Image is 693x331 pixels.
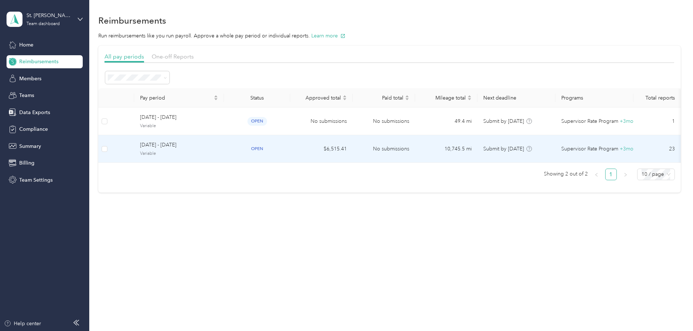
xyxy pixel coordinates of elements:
[140,123,218,129] span: Variable
[19,109,50,116] span: Data Exports
[26,22,60,26] div: Team dashboard
[483,146,524,152] span: Submit by [DATE]
[152,53,194,60] span: One-off Reports
[290,108,353,135] td: No submissions
[620,169,631,180] li: Next Page
[620,118,638,124] span: + 3 more
[561,117,618,125] span: Supervisor Rate Program
[633,88,680,108] th: Total reports
[415,88,477,108] th: Mileage total
[296,95,341,101] span: Approved total
[140,150,218,157] span: Variable
[230,95,284,101] div: Status
[104,53,144,60] span: All pay periods
[405,97,409,101] span: caret-down
[544,169,588,179] span: Showing 2 out of 2
[605,169,617,180] li: 1
[290,88,353,108] th: Approved total
[353,135,415,163] td: No submissions
[353,108,415,135] td: No submissions
[405,94,409,98] span: caret-up
[591,169,602,180] li: Previous Page
[214,94,218,98] span: caret-up
[290,135,353,163] td: $6,515.41
[477,88,555,108] th: Next deadline
[358,95,403,101] span: Paid total
[591,169,602,180] button: left
[140,95,212,101] span: Pay period
[19,58,58,65] span: Reimbursements
[343,94,347,98] span: caret-up
[311,32,345,40] button: Learn more
[555,88,633,108] th: Programs
[620,146,638,152] span: + 3 more
[19,75,41,82] span: Members
[247,117,267,125] span: open
[633,135,680,163] td: 23
[652,290,693,331] iframe: Everlance-gr Chat Button Frame
[214,97,218,101] span: caret-down
[247,145,267,153] span: open
[483,118,524,124] span: Submit by [DATE]
[98,17,166,24] h1: Reimbursements
[637,169,675,180] div: Page Size
[623,173,628,177] span: right
[561,145,618,153] span: Supervisor Rate Program
[19,125,48,133] span: Compliance
[19,92,34,99] span: Teams
[19,41,33,49] span: Home
[467,97,472,101] span: caret-down
[98,32,681,40] p: Run reimbursements like you run payroll. Approve a whole pay period or individual reports.
[19,159,34,167] span: Billing
[415,135,477,163] td: 10,745.5 mi
[19,142,41,150] span: Summary
[421,95,466,101] span: Mileage total
[620,169,631,180] button: right
[606,169,616,180] a: 1
[26,12,72,19] div: St. [PERSON_NAME]
[19,176,53,184] span: Team Settings
[594,173,599,177] span: left
[140,141,218,149] span: [DATE] - [DATE]
[4,320,41,327] button: Help center
[353,88,415,108] th: Paid total
[134,88,224,108] th: Pay period
[343,97,347,101] span: caret-down
[467,94,472,98] span: caret-up
[641,169,671,180] span: 10 / page
[140,113,218,121] span: [DATE] - [DATE]
[633,108,680,135] td: 1
[415,108,477,135] td: 49.4 mi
